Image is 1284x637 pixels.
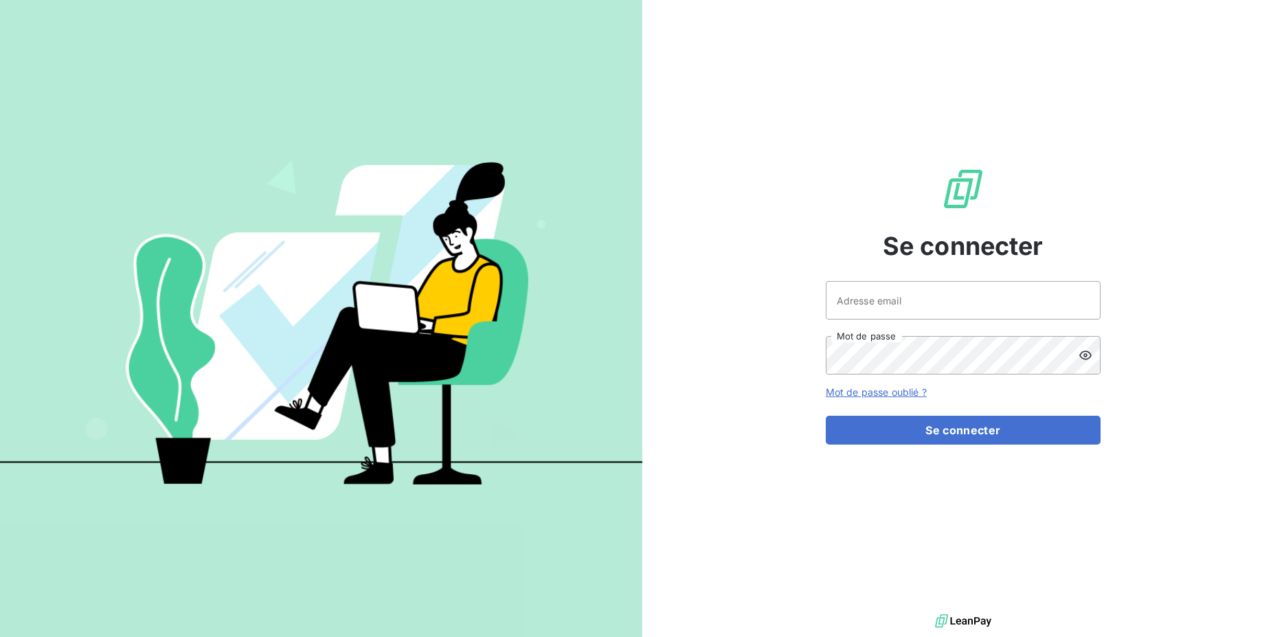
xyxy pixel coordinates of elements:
[935,611,991,632] img: logo
[941,167,985,211] img: Logo LeanPay
[826,281,1101,320] input: placeholder
[826,416,1101,445] button: Se connecter
[826,386,927,398] a: Mot de passe oublié ?
[883,227,1044,265] span: Se connecter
